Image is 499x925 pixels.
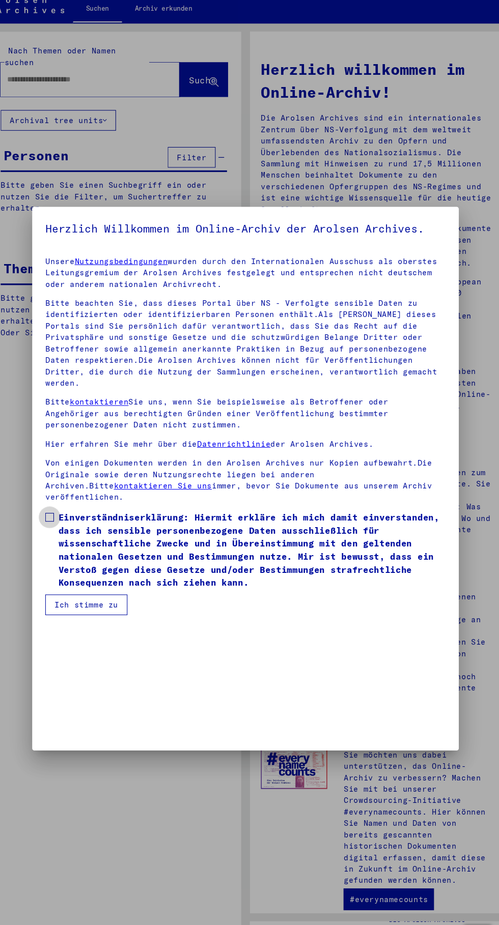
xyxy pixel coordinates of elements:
[62,443,437,485] p: Von einigen Dokumenten werden in den Arolsen Archives nur Kopien aufbewahrt.Die Originale sowie d...
[126,465,218,474] a: kontaktieren Sie uns
[85,386,140,395] a: kontaktieren
[90,254,177,264] a: Nutzungsbedingungen
[204,425,273,435] a: Datenrichtlinie
[62,254,437,286] p: Unsere wurden durch den Internationalen Ausschuss als oberstes Leitungsgremium der Arolsen Archiv...
[62,293,437,379] p: Bitte beachten Sie, dass dieses Portal über NS - Verfolgte sensible Daten zu identifizierten oder...
[62,425,437,436] p: Hier erfahren Sie mehr über die der Arolsen Archives.
[455,881,479,905] img: Zustimmung ändern
[62,386,437,418] p: Bitte Sie uns, wenn Sie beispielsweise als Betroffener oder Angehöriger aus berechtigten Gründen ...
[74,493,437,566] span: Einverständniserklärung: Hiermit erkläre ich mich damit einverstanden, dass ich sensible personen...
[62,571,139,590] button: Ich stimme zu
[62,220,437,237] h5: Herzlich Willkommen im Online-Archiv der Arolsen Archives.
